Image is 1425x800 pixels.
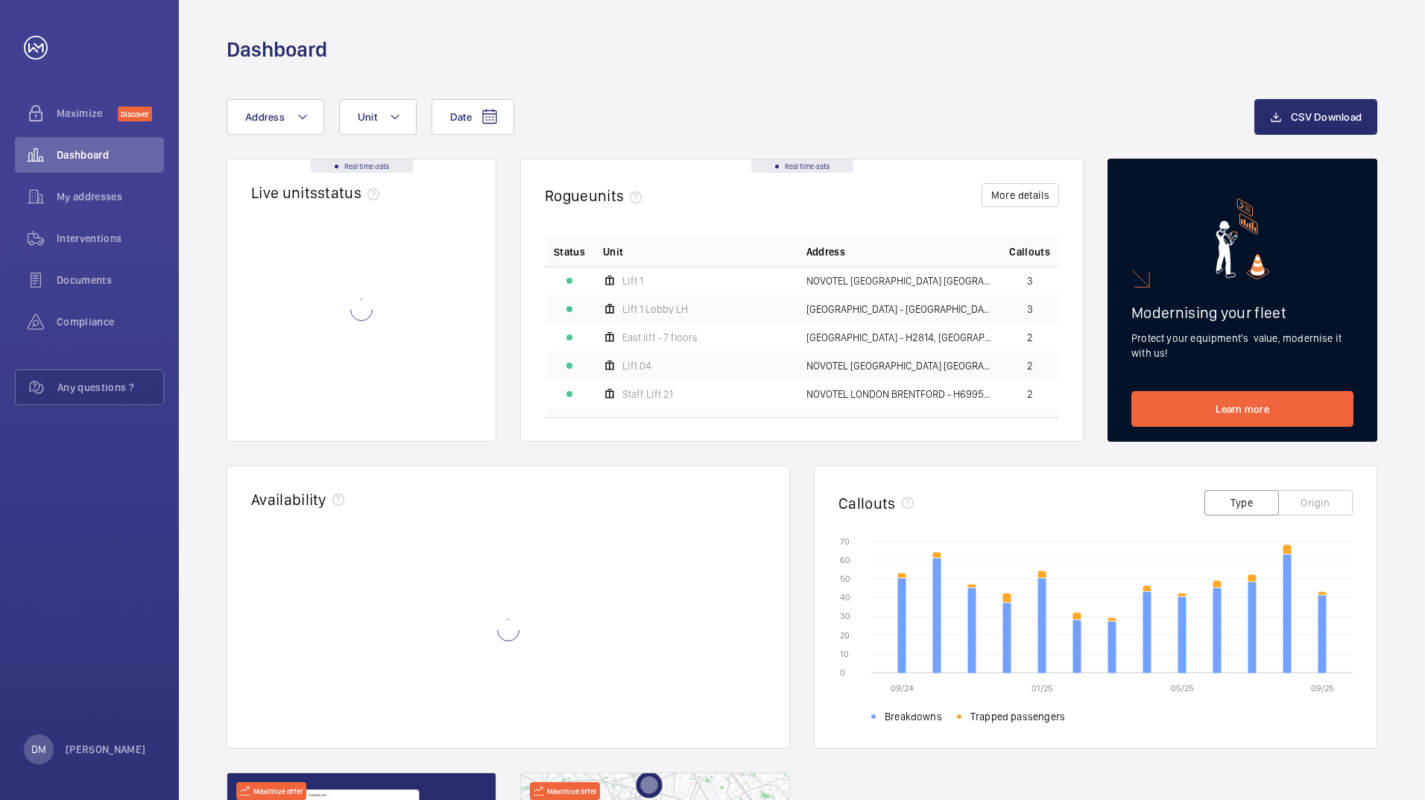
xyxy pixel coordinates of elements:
span: My addresses [57,189,164,204]
span: 2 [1027,361,1033,371]
h2: Modernising your fleet [1131,303,1353,322]
span: Lift 1 [622,276,643,286]
text: 10 [840,649,849,659]
span: Date [450,111,472,123]
p: DM [31,742,46,757]
text: 0 [840,667,845,678]
span: 2 [1027,332,1033,343]
span: CSV Download [1291,111,1362,123]
button: More details [982,183,1059,207]
span: Maximize [57,106,118,121]
span: Trapped passengers [970,709,1065,724]
span: NOVOTEL LONDON BRENTFORD - H6995, [GEOGRAPHIC_DATA], [GEOGRAPHIC_DATA] [806,389,992,399]
span: units [589,186,648,205]
p: [PERSON_NAME] [66,742,146,757]
text: 70 [840,536,850,547]
span: Interventions [57,231,164,246]
text: 20 [840,630,850,641]
span: 3 [1027,304,1033,314]
text: 60 [840,555,850,565]
p: Protect your equipment's value, modernise it with us! [1131,331,1353,361]
p: Status [554,244,585,259]
span: Lift 1 Lobby LH [622,304,688,314]
span: Callouts [1009,244,1050,259]
text: 50 [840,574,850,584]
span: Address [806,244,845,259]
h2: Live units [251,183,385,202]
button: Origin [1278,490,1353,515]
h1: Dashboard [227,36,327,63]
span: Unit [358,111,377,123]
h2: Rogue [545,186,648,205]
span: Unit [603,244,623,259]
a: Learn more [1131,391,1353,427]
button: Date [432,99,514,135]
span: NOVOTEL [GEOGRAPHIC_DATA] [GEOGRAPHIC_DATA] - H9057, [GEOGRAPHIC_DATA] [GEOGRAPHIC_DATA], [STREET... [806,276,992,286]
button: Type [1204,490,1279,515]
span: Staff Lift 21 [622,389,673,399]
h2: Callouts [838,494,896,512]
button: CSV Download [1254,99,1377,135]
button: Unit [339,99,417,135]
text: 09/25 [1311,683,1334,693]
div: Maximize offer [236,782,306,800]
text: 30 [840,611,850,621]
span: Dashboard [57,147,164,162]
span: 3 [1027,276,1033,286]
text: 40 [840,592,850,603]
text: 01/25 [1031,683,1053,693]
text: 09/24 [891,683,914,693]
img: marketing-card.svg [1216,198,1270,279]
span: Address [245,111,285,123]
span: [GEOGRAPHIC_DATA] - [GEOGRAPHIC_DATA] [806,304,992,314]
div: Real time data [751,159,853,173]
div: Real time data [311,159,413,173]
span: NOVOTEL [GEOGRAPHIC_DATA] [GEOGRAPHIC_DATA] - H9057, [GEOGRAPHIC_DATA] [GEOGRAPHIC_DATA], [STREET... [806,361,992,371]
text: 05/25 [1171,683,1194,693]
span: Discover [118,107,152,121]
span: Lift 04 [622,361,651,371]
span: status [317,183,385,202]
h2: Availability [251,490,326,509]
button: Address [227,99,324,135]
span: Compliance [57,314,164,329]
div: Maximize offer [530,782,600,800]
span: [GEOGRAPHIC_DATA] - H2814, [GEOGRAPHIC_DATA], [STREET_ADDRESS] [806,332,992,343]
span: Breakdowns [885,709,942,724]
span: Any questions ? [57,380,163,395]
span: East lift - 7 floors [622,332,698,343]
span: 2 [1027,389,1033,399]
span: Documents [57,273,164,288]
